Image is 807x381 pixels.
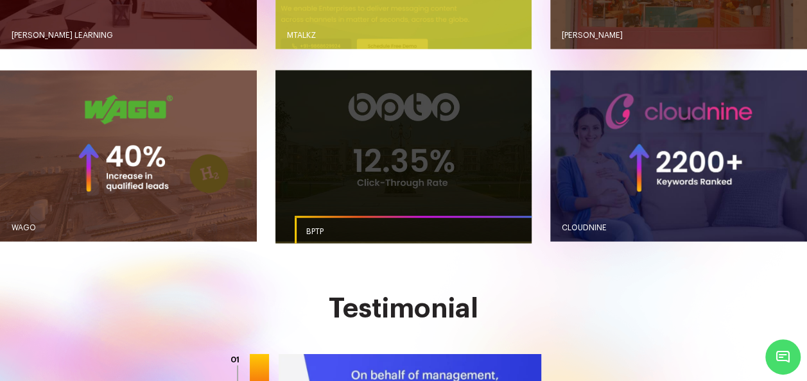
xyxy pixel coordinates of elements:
h2: Testimonial [48,293,760,323]
a: [PERSON_NAME] [550,19,807,51]
a: MTALKZ [275,19,532,51]
button: BPTP [275,70,532,241]
a: CLOUDNINE [550,212,807,243]
span: Chat Widget [765,339,801,375]
span: [PERSON_NAME] LEARNING [12,31,113,38]
span: [PERSON_NAME] [562,31,623,38]
span: MTALKZ [287,31,316,38]
span: CLOUDNINE [562,223,607,231]
a: BPTP [295,216,551,247]
span: WAGO [12,223,36,231]
a: 01 [230,355,239,363]
button: CLOUDNINE [550,70,807,241]
span: BPTP [306,227,324,235]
